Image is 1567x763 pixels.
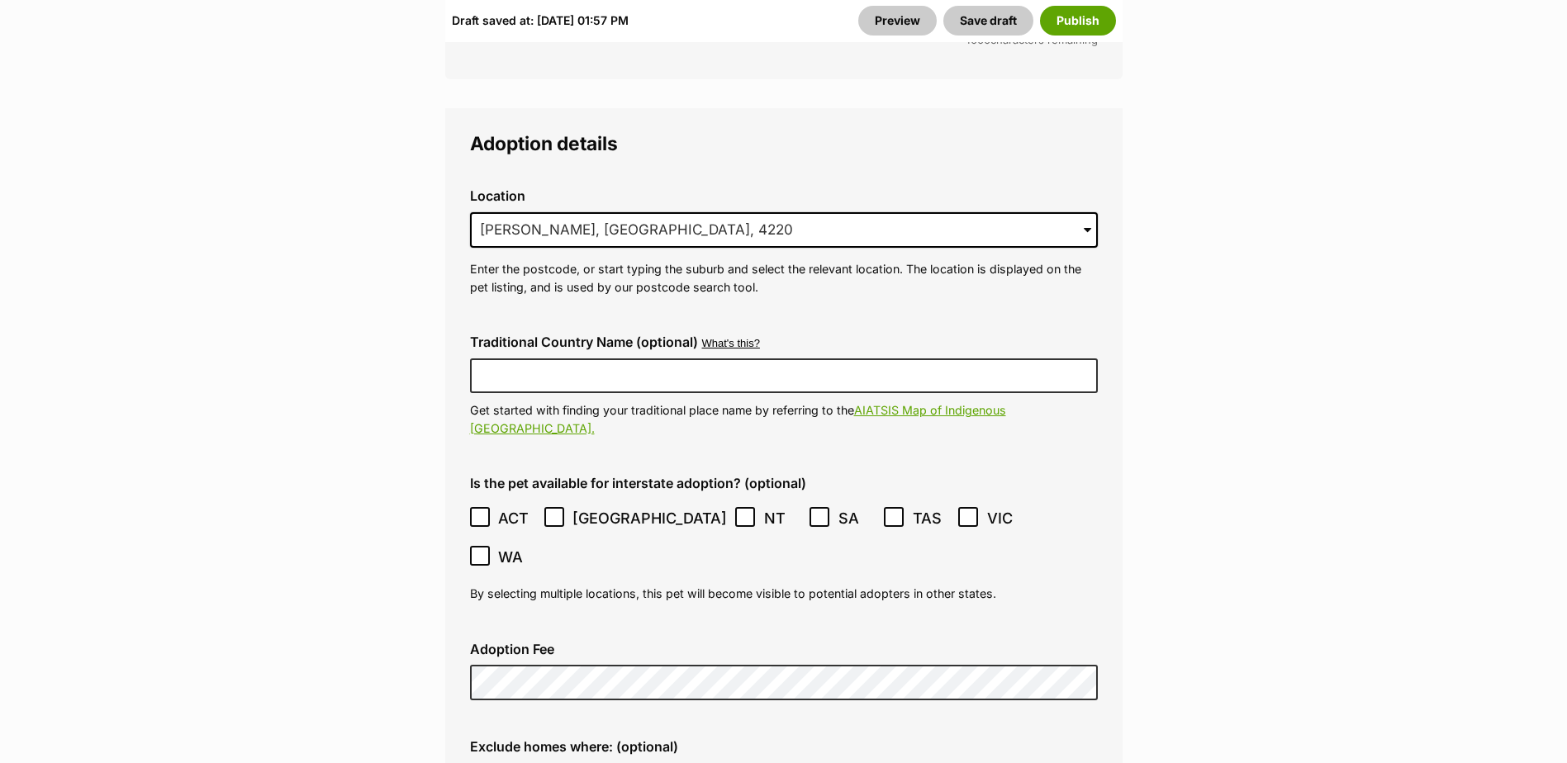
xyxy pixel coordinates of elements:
label: Location [470,188,1098,203]
span: WA [498,546,535,568]
span: [GEOGRAPHIC_DATA] [572,507,727,529]
a: AIATSIS Map of Indigenous [GEOGRAPHIC_DATA]. [470,403,1006,434]
p: Enter the postcode, or start typing the suburb and select the relevant location. The location is ... [470,260,1098,296]
input: Enter suburb or postcode [470,212,1098,249]
label: Adoption Fee [470,642,1098,656]
label: Exclude homes where: (optional) [470,739,1098,754]
span: ACT [498,507,535,529]
button: Save draft [943,6,1033,36]
span: NT [764,507,801,529]
a: Preview [858,6,937,36]
div: Draft saved at: [DATE] 01:57 PM [452,6,629,36]
button: What's this? [702,338,760,350]
label: Traditional Country Name (optional) [470,334,698,349]
label: Is the pet available for interstate adoption? (optional) [470,476,1098,490]
span: SA [838,507,876,529]
span: VIC [987,507,1024,529]
legend: Adoption details [470,133,1098,154]
p: Get started with finding your traditional place name by referring to the [470,401,1098,437]
span: TAS [913,507,950,529]
button: Publish [1040,6,1116,36]
p: By selecting multiple locations, this pet will become visible to potential adopters in other states. [470,585,1098,602]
